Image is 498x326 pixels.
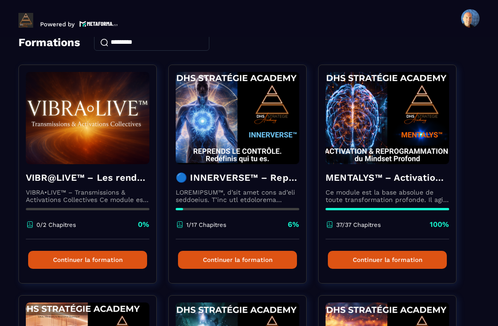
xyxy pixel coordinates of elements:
button: Continuer la formation [28,251,147,269]
img: formation-background [326,72,449,164]
p: 0/2 Chapitres [36,221,76,228]
h4: MENTALYS™ – Activation & Reprogrammation du Mindset Profond [326,171,449,184]
p: Ce module est la base absolue de toute transformation profonde. Il agit comme une activation du n... [326,189,449,203]
p: Powered by [40,21,75,28]
p: 0% [138,219,149,230]
img: formation-background [176,72,299,164]
p: 1/17 Chapitres [186,221,226,228]
p: 100% [430,219,449,230]
a: formation-backgroundVIBR@LIVE™ – Les rendez-vous d’intégration vivanteVIBRA•LIVE™ – Transmissions... [18,65,168,295]
img: logo [79,20,118,28]
h4: 🔵 INNERVERSE™ – Reprogrammation Quantique & Activation du Soi Réel [176,171,299,184]
p: 37/37 Chapitres [336,221,381,228]
p: 6% [288,219,299,230]
button: Continuer la formation [328,251,447,269]
p: LOREMIPSUM™, d’sit amet cons ad’eli seddoeius. T’inc utl etdolorema aliquaeni ad minimveniamqui n... [176,189,299,203]
img: formation-background [26,72,149,164]
p: VIBRA•LIVE™ – Transmissions & Activations Collectives Ce module est un espace vivant. [PERSON_NAM... [26,189,149,203]
button: Continuer la formation [178,251,297,269]
a: formation-backgroundMENTALYS™ – Activation & Reprogrammation du Mindset ProfondCe module est la b... [318,65,468,295]
h4: Formations [18,36,80,49]
img: logo-branding [18,13,33,28]
h4: VIBR@LIVE™ – Les rendez-vous d’intégration vivante [26,171,149,184]
a: formation-background🔵 INNERVERSE™ – Reprogrammation Quantique & Activation du Soi RéelLOREMIPSUM™... [168,65,318,295]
